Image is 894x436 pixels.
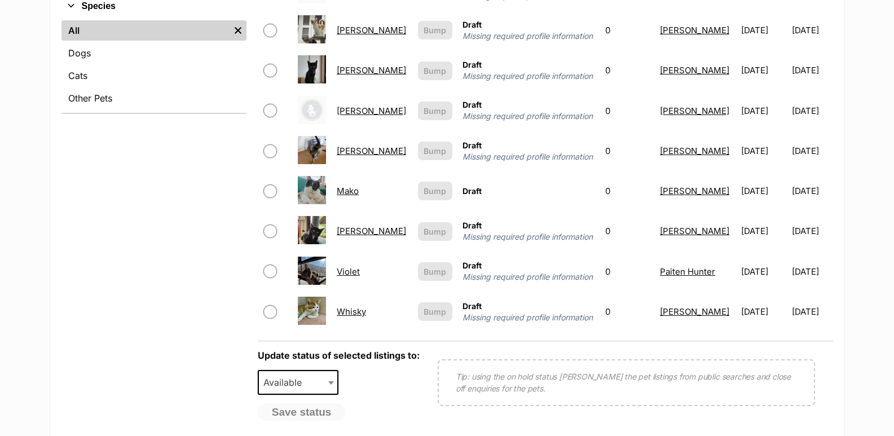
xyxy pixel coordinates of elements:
[601,91,654,130] td: 0
[463,186,482,196] span: Draft
[737,171,791,210] td: [DATE]
[792,252,831,291] td: [DATE]
[61,65,246,86] a: Cats
[418,21,452,39] button: Bump
[424,226,446,237] span: Bump
[61,88,246,108] a: Other Pets
[792,212,831,250] td: [DATE]
[456,371,797,394] p: Tip: using the on hold status [PERSON_NAME] the pet listings from public searches and close off e...
[418,302,452,321] button: Bump
[418,222,452,241] button: Bump
[463,261,482,270] span: Draft
[792,292,831,331] td: [DATE]
[737,131,791,170] td: [DATE]
[258,350,420,361] label: Update status of selected listings to:
[737,292,791,331] td: [DATE]
[463,151,595,162] span: Missing required profile information
[463,221,482,230] span: Draft
[463,271,595,283] span: Missing required profile information
[792,51,831,90] td: [DATE]
[463,111,595,122] span: Missing required profile information
[463,20,482,29] span: Draft
[601,51,654,90] td: 0
[463,60,482,69] span: Draft
[660,226,729,236] a: [PERSON_NAME]
[601,292,654,331] td: 0
[337,306,366,317] a: Whisky
[737,252,791,291] td: [DATE]
[337,226,406,236] a: [PERSON_NAME]
[418,102,452,120] button: Bump
[660,146,729,156] a: [PERSON_NAME]
[737,51,791,90] td: [DATE]
[463,30,595,42] span: Missing required profile information
[601,171,654,210] td: 0
[424,105,446,117] span: Bump
[337,65,406,76] a: [PERSON_NAME]
[61,43,246,63] a: Dogs
[424,185,446,197] span: Bump
[660,65,729,76] a: [PERSON_NAME]
[259,375,313,390] span: Available
[337,25,406,36] a: [PERSON_NAME]
[61,20,230,41] a: All
[660,105,729,116] a: [PERSON_NAME]
[737,91,791,130] td: [DATE]
[418,142,452,160] button: Bump
[463,301,482,311] span: Draft
[660,186,729,196] a: [PERSON_NAME]
[463,312,595,323] span: Missing required profile information
[660,266,715,277] a: Paiten Hunter
[601,131,654,170] td: 0
[660,306,729,317] a: [PERSON_NAME]
[418,262,452,281] button: Bump
[424,306,446,318] span: Bump
[792,171,831,210] td: [DATE]
[792,131,831,170] td: [DATE]
[792,11,831,50] td: [DATE]
[463,140,482,150] span: Draft
[424,266,446,278] span: Bump
[337,146,406,156] a: [PERSON_NAME]
[337,266,360,277] a: Violet
[337,105,406,116] a: [PERSON_NAME]
[463,231,595,243] span: Missing required profile information
[601,212,654,250] td: 0
[737,11,791,50] td: [DATE]
[424,65,446,77] span: Bump
[737,212,791,250] td: [DATE]
[418,61,452,80] button: Bump
[601,11,654,50] td: 0
[61,18,246,113] div: Species
[424,24,446,36] span: Bump
[258,403,346,421] button: Save status
[298,96,326,124] img: Hazel
[463,71,595,82] span: Missing required profile information
[337,186,359,196] a: Mako
[418,182,452,200] button: Bump
[258,370,339,395] span: Available
[660,25,729,36] a: [PERSON_NAME]
[463,100,482,109] span: Draft
[424,145,446,157] span: Bump
[601,252,654,291] td: 0
[230,20,246,41] a: Remove filter
[792,91,831,130] td: [DATE]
